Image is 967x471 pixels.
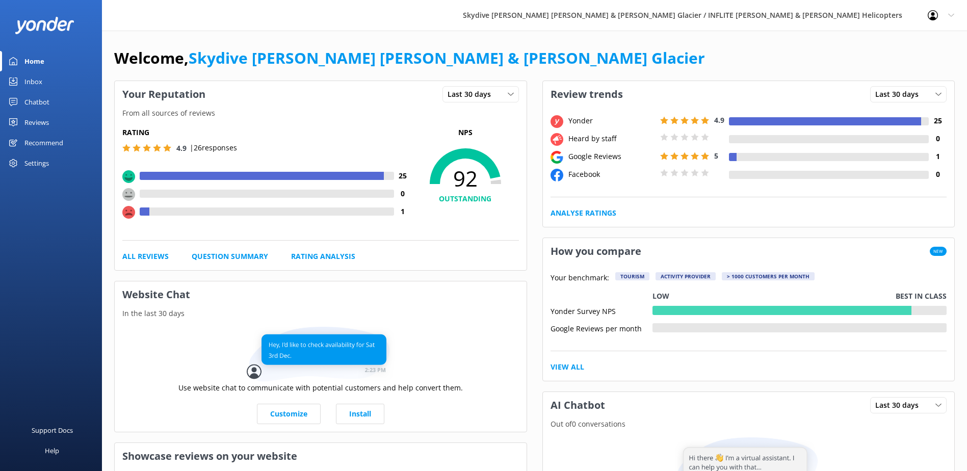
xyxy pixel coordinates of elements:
a: Analyse Ratings [551,207,616,219]
a: View All [551,361,584,373]
p: Best in class [896,291,947,302]
div: Yonder [566,115,658,126]
a: Rating Analysis [291,251,355,262]
span: 5 [714,151,718,161]
span: New [930,247,947,256]
div: Home [24,51,44,71]
span: Last 30 days [448,89,497,100]
p: | 26 responses [190,142,237,153]
h5: Rating [122,127,412,138]
p: NPS [412,127,519,138]
h4: 1 [929,151,947,162]
span: 4.9 [176,143,187,153]
h3: Review trends [543,81,631,108]
p: Out of 0 conversations [543,418,955,430]
p: In the last 30 days [115,308,527,319]
div: Help [45,440,59,461]
a: Question Summary [192,251,268,262]
div: Settings [24,153,49,173]
img: conversation... [247,327,395,382]
h4: OUTSTANDING [412,193,519,204]
h3: How you compare [543,238,649,265]
div: Support Docs [32,420,73,440]
span: Last 30 days [875,89,925,100]
h4: 0 [929,133,947,144]
span: Last 30 days [875,400,925,411]
span: 92 [412,166,519,191]
h4: 25 [394,170,412,181]
div: Reviews [24,112,49,133]
div: Inbox [24,71,42,92]
div: Google Reviews [566,151,658,162]
h3: Your Reputation [115,81,213,108]
p: Use website chat to communicate with potential customers and help convert them. [178,382,463,394]
a: Skydive [PERSON_NAME] [PERSON_NAME] & [PERSON_NAME] Glacier [189,47,705,68]
h3: Website Chat [115,281,527,308]
div: Heard by staff [566,133,658,144]
div: Yonder Survey NPS [551,306,652,315]
h4: 1 [394,206,412,217]
h3: Showcase reviews on your website [115,443,527,469]
h3: AI Chatbot [543,392,613,418]
p: Your benchmark: [551,272,609,284]
div: Recommend [24,133,63,153]
a: Customize [257,404,321,424]
h1: Welcome, [114,46,705,70]
h4: 0 [394,188,412,199]
h4: 0 [929,169,947,180]
div: Tourism [615,272,649,280]
div: Facebook [566,169,658,180]
p: From all sources of reviews [115,108,527,119]
div: Activity Provider [656,272,716,280]
div: Chatbot [24,92,49,112]
div: > 1000 customers per month [722,272,815,280]
div: Google Reviews per month [551,323,652,332]
a: All Reviews [122,251,169,262]
p: Low [652,291,669,302]
span: 4.9 [714,115,724,125]
img: yonder-white-logo.png [15,17,74,34]
h4: 25 [929,115,947,126]
a: Install [336,404,384,424]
